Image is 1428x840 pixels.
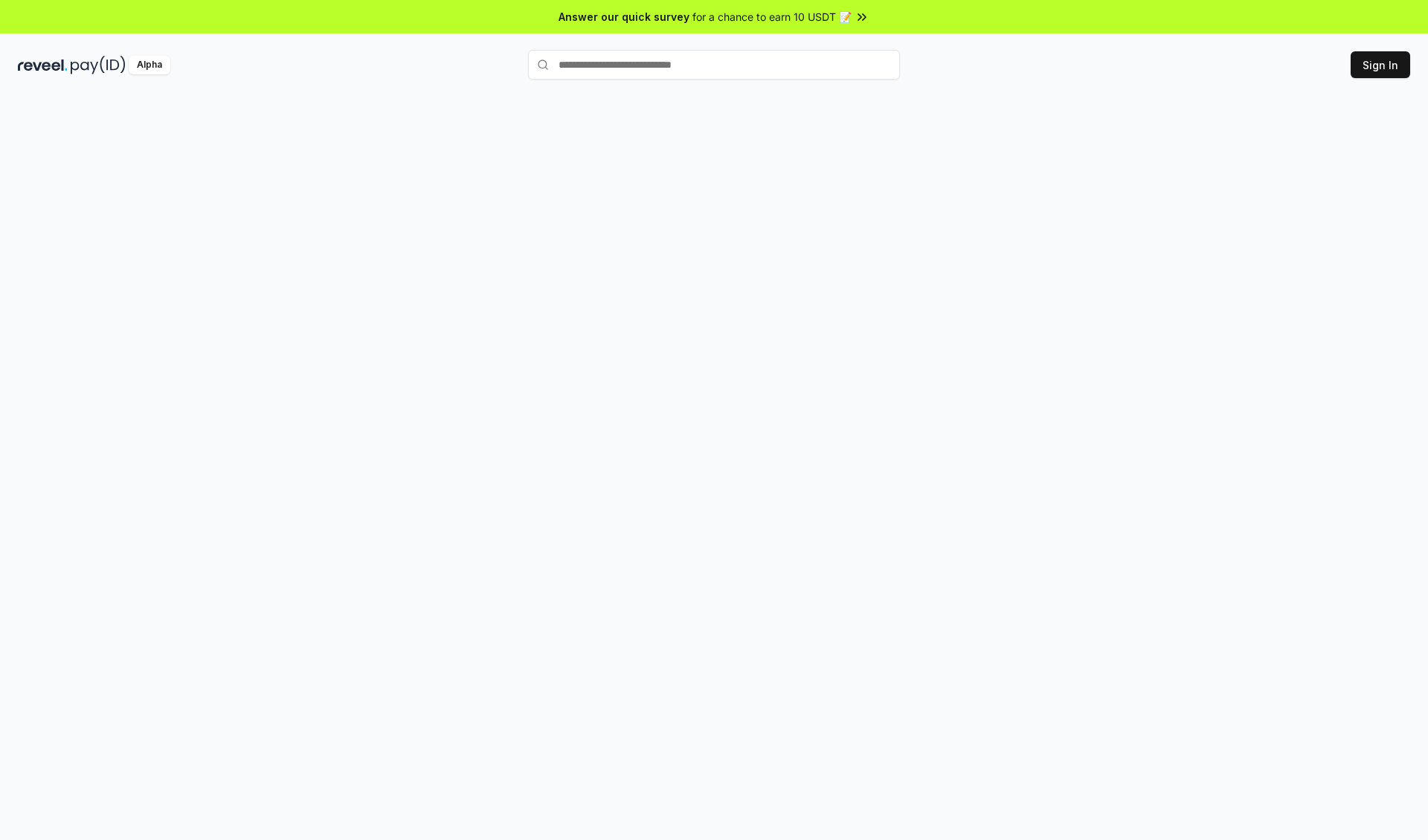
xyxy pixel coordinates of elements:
img: reveel_dark [18,56,68,74]
span: for a chance to earn 10 USDT 📝 [692,9,852,25]
span: Answer our quick survey [559,9,689,25]
img: pay_id [71,56,126,74]
div: Alpha [129,56,170,74]
button: Sign In [1351,51,1410,78]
